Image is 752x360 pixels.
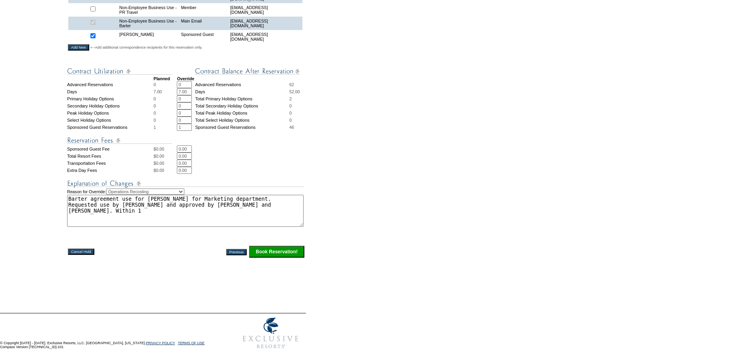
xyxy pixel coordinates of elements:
img: Contract Balance After Reservation [195,66,300,76]
span: 0 [154,82,156,87]
span: 0 [289,111,292,115]
td: Secondary Holiday Options [67,102,154,109]
td: Select Holiday Options [67,117,154,124]
span: 62 [289,82,294,87]
td: $ [154,167,177,174]
span: 1 [154,125,156,130]
td: Sponsored Guest [179,30,228,43]
td: Non-Employee Business Use - PR Travel [117,3,179,17]
td: Main Email [179,17,228,30]
span: 0 [154,104,156,108]
td: Sponsored Guest Fee [67,145,154,153]
input: Click this button to finalize your reservation. [249,246,304,258]
img: Exclusive Resorts [235,313,306,353]
span: 0.00 [156,147,164,151]
td: Total Select Holiday Options [195,117,289,124]
td: Days [67,88,154,95]
td: Transportation Fees [67,160,154,167]
span: 0.00 [156,168,164,173]
td: Primary Holiday Options [67,95,154,102]
input: Cancel Hold [68,249,94,255]
td: Total Resort Fees [67,153,154,160]
span: 46 [289,125,294,130]
span: 0 [154,111,156,115]
input: Add New [68,44,89,51]
td: Sponsored Guest Reservations [195,124,289,131]
td: $ [154,145,177,153]
td: $ [154,153,177,160]
td: Days [195,88,289,95]
strong: Planned [154,76,170,81]
span: 0 [154,96,156,101]
td: [EMAIL_ADDRESS][DOMAIN_NAME] [228,3,302,17]
img: Reservation Fees [67,136,172,145]
td: Total Peak Holiday Options [195,109,289,117]
span: 0 [289,118,292,123]
td: Advanced Reservations [195,81,289,88]
span: 0.00 [156,161,164,166]
span: 2 [289,96,292,101]
span: 7.00 [154,89,162,94]
td: [PERSON_NAME] [117,30,179,43]
span: 0 [289,104,292,108]
span: 0.00 [156,154,164,158]
input: Previous [226,249,247,255]
a: TERMS OF USE [178,341,205,345]
td: Total Secondary Holiday Options [195,102,289,109]
img: Explanation of Changes [67,179,304,188]
td: Sponsored Guest Reservations [67,124,154,131]
td: [EMAIL_ADDRESS][DOMAIN_NAME] [228,30,302,43]
td: Advanced Reservations [67,81,154,88]
span: 0 [154,118,156,123]
td: $ [154,160,177,167]
td: Peak Holiday Options [67,109,154,117]
a: PRIVACY POLICY [146,341,175,345]
td: [EMAIL_ADDRESS][DOMAIN_NAME] [228,17,302,30]
td: Member [179,3,228,17]
td: Total Primary Holiday Options [195,95,289,102]
strong: Override [177,76,194,81]
td: Reason for Override: [67,188,305,227]
td: Non-Employee Business Use - Barter [117,17,179,30]
img: Contract Utilization [67,66,172,76]
td: Extra Day Fees [67,167,154,174]
span: 52.00 [289,89,300,94]
span: <--Add additional correspondence recipients for this reservation only. [90,45,203,50]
